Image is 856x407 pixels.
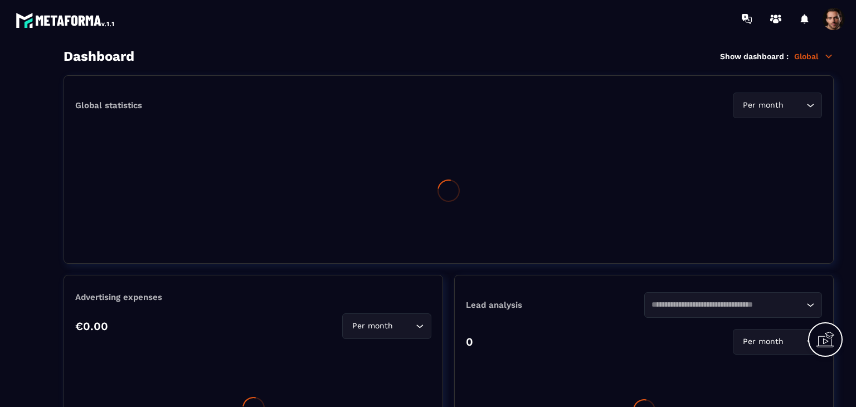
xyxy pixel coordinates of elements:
input: Search for option [395,320,413,332]
p: Lead analysis [466,300,644,310]
p: 0 [466,335,473,348]
input: Search for option [651,299,804,311]
h3: Dashboard [64,49,134,64]
div: Search for option [733,93,822,118]
div: Search for option [733,329,822,355]
p: Global statistics [75,100,142,110]
span: Per month [740,336,786,348]
img: logo [16,10,116,30]
p: €0.00 [75,319,108,333]
input: Search for option [786,99,804,112]
p: Global [794,51,834,61]
span: Per month [349,320,395,332]
p: Show dashboard : [720,52,789,61]
div: Search for option [644,292,823,318]
div: Search for option [342,313,431,339]
span: Per month [740,99,786,112]
input: Search for option [786,336,804,348]
p: Advertising expenses [75,292,431,302]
